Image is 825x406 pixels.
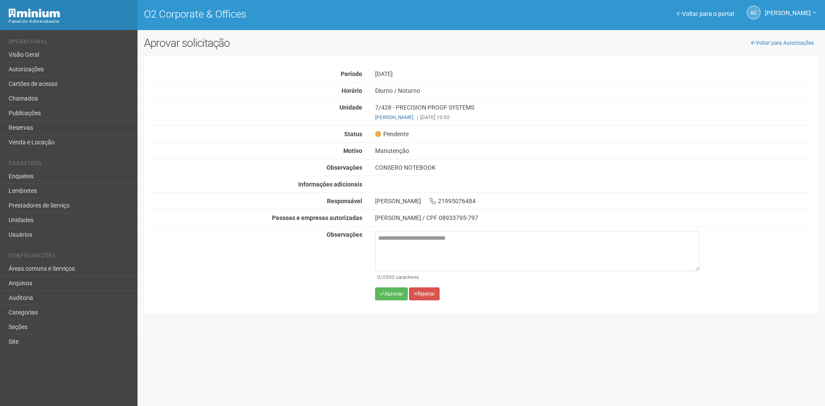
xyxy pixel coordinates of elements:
[375,287,408,300] button: Aprovar
[369,197,819,205] div: [PERSON_NAME] 21995076484
[369,147,819,155] div: Manutenção
[339,104,362,111] strong: Unidade
[377,273,697,281] div: /2000 caracteres
[9,253,131,262] li: Configurações
[9,9,60,18] img: Minium
[409,287,440,300] button: Rejeitar
[298,181,362,188] strong: Informações adicionais
[369,104,819,121] div: 7/428 - PRECISION PROOF SYSTEMS
[272,214,362,221] strong: Pessoas e empresas autorizadas
[327,164,362,171] strong: Observações
[375,130,409,138] span: Pendente
[417,114,418,120] span: |
[765,1,811,16] span: Ana Carla de Carvalho Silva
[144,9,475,20] h1: O2 Corporate & Offices
[747,6,761,19] a: AC
[341,70,362,77] strong: Período
[9,39,131,48] li: Operacional
[144,37,475,49] h2: Aprovar solicitação
[746,37,819,49] a: Voltar para Autorizações
[375,113,812,121] div: [DATE] 10:02
[327,231,362,238] strong: Observações
[377,274,380,280] span: 0
[9,18,131,25] div: Painel do Administrador
[327,198,362,205] strong: Responsável
[9,160,131,169] li: Cadastros
[343,147,362,154] strong: Motivo
[677,10,734,17] a: Voltar para o portal
[765,11,816,18] a: [PERSON_NAME]
[375,214,812,222] div: [PERSON_NAME] / CPF 08933795-797
[375,114,413,120] a: [PERSON_NAME]
[369,70,819,78] div: [DATE]
[344,131,362,137] strong: Status
[369,164,819,171] div: CONSERO NOTEBOOK
[369,87,819,95] div: Diurno / Noturno
[342,87,362,94] strong: Horário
